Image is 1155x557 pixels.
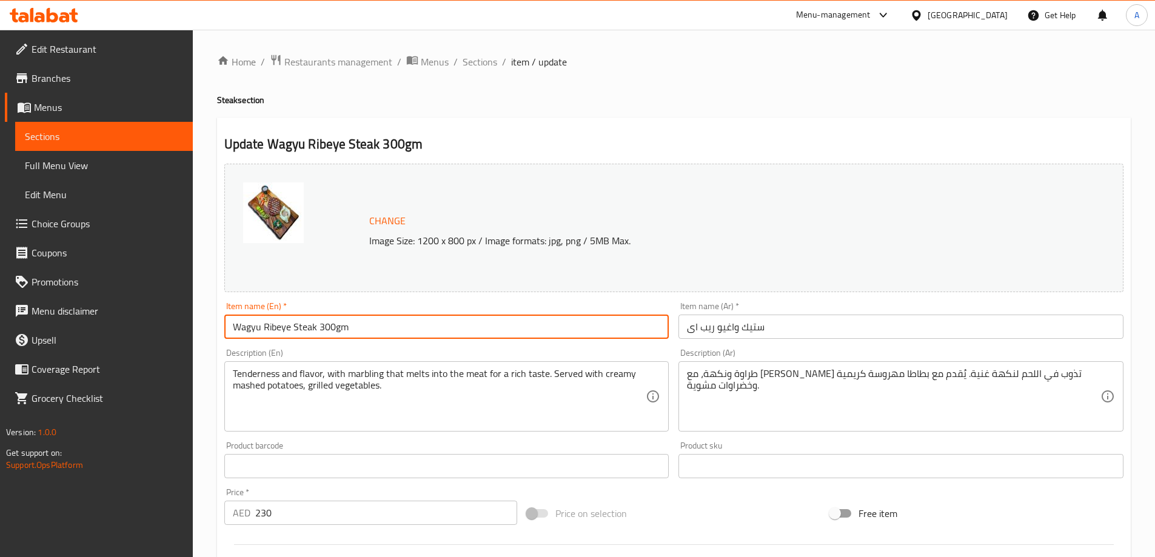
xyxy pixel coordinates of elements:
[421,55,449,69] span: Menus
[243,182,304,243] img: Wagyu_Ripeye_Steak638909177021780276.jpg
[15,122,193,151] a: Sections
[6,457,83,473] a: Support.OpsPlatform
[224,135,1123,153] h2: Update Wagyu Ribeye Steak 300gm
[687,368,1100,425] textarea: طراوة ونكهة، مع [PERSON_NAME] تذوب في اللحم لنكهة غنية. يُقدم مع بطاطا مهروسة كريمية وخضراوات مشوية.
[859,506,897,521] span: Free item
[928,8,1008,22] div: [GEOGRAPHIC_DATA]
[32,245,183,260] span: Coupons
[233,505,250,520] p: AED
[5,209,193,238] a: Choice Groups
[1134,8,1139,22] span: A
[5,267,193,296] a: Promotions
[32,216,183,231] span: Choice Groups
[5,64,193,93] a: Branches
[5,296,193,325] a: Menu disclaimer
[217,54,1131,70] nav: breadcrumb
[678,454,1123,478] input: Please enter product sku
[270,54,392,70] a: Restaurants management
[5,325,193,355] a: Upsell
[38,424,56,440] span: 1.0.0
[32,42,183,56] span: Edit Restaurant
[25,158,183,173] span: Full Menu View
[32,304,183,318] span: Menu disclaimer
[224,454,669,478] input: Please enter product barcode
[364,208,410,233] button: Change
[5,384,193,413] a: Grocery Checklist
[15,151,193,180] a: Full Menu View
[678,315,1123,339] input: Enter name Ar
[5,93,193,122] a: Menus
[32,71,183,85] span: Branches
[5,355,193,384] a: Coverage Report
[397,55,401,69] li: /
[233,368,646,425] textarea: Tenderness and flavor, with marbling that melts into the meat for a rich taste. Served with cream...
[463,55,497,69] a: Sections
[15,180,193,209] a: Edit Menu
[5,35,193,64] a: Edit Restaurant
[217,94,1131,106] h4: Steak section
[32,333,183,347] span: Upsell
[32,391,183,405] span: Grocery Checklist
[25,187,183,202] span: Edit Menu
[6,445,62,461] span: Get support on:
[454,55,458,69] li: /
[32,275,183,289] span: Promotions
[511,55,567,69] span: item / update
[369,212,406,230] span: Change
[25,129,183,144] span: Sections
[5,238,193,267] a: Coupons
[364,233,1011,248] p: Image Size: 1200 x 800 px / Image formats: jpg, png / 5MB Max.
[32,362,183,376] span: Coverage Report
[284,55,392,69] span: Restaurants management
[261,55,265,69] li: /
[255,501,518,525] input: Please enter price
[34,100,183,115] span: Menus
[796,8,871,22] div: Menu-management
[224,315,669,339] input: Enter name En
[502,55,506,69] li: /
[406,54,449,70] a: Menus
[555,506,627,521] span: Price on selection
[6,424,36,440] span: Version:
[217,55,256,69] a: Home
